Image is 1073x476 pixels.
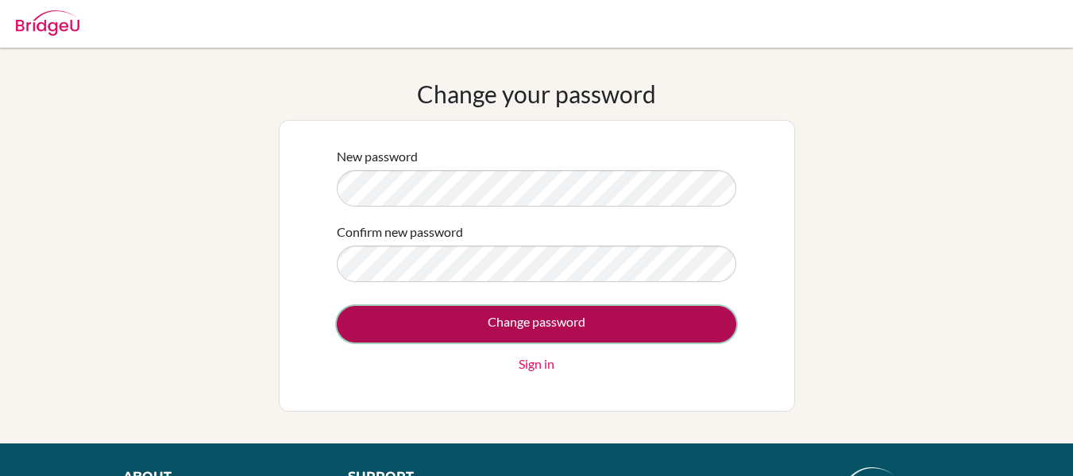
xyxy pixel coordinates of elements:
[417,79,656,108] h1: Change your password
[519,354,554,373] a: Sign in
[16,10,79,36] img: Bridge-U
[337,223,463,242] label: Confirm new password
[337,147,418,166] label: New password
[337,306,736,342] input: Change password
